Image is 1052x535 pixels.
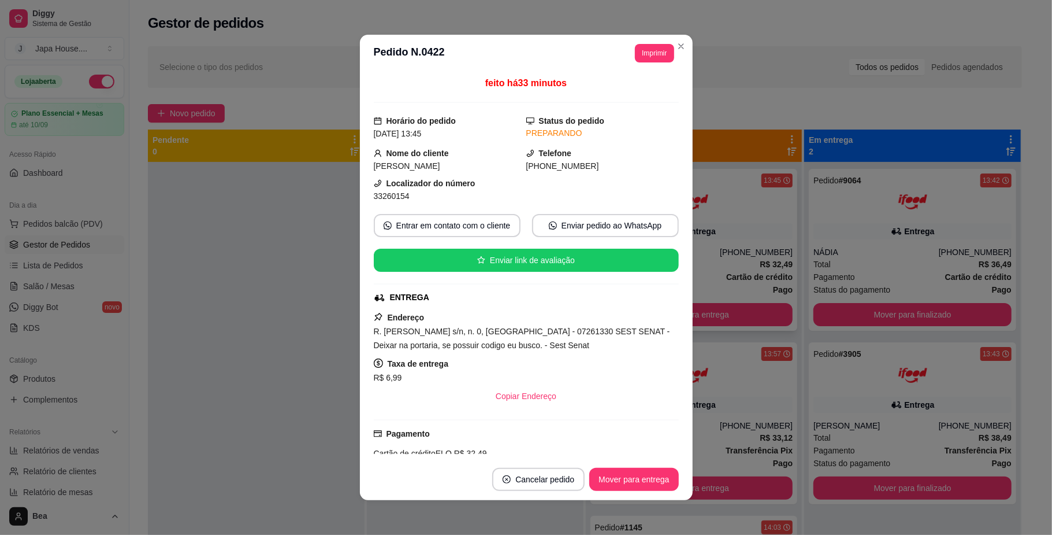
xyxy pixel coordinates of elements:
button: starEnviar link de avaliação [374,249,679,272]
h3: Pedido N. 0422 [374,44,445,62]
span: phone [526,149,534,157]
button: Mover para entrega [589,468,678,491]
span: whats-app [549,222,557,230]
strong: Nome do cliente [386,149,449,158]
span: phone [374,179,382,187]
span: R$ 32,49 [452,449,487,458]
strong: Horário do pedido [386,116,456,126]
div: PREPARANDO [526,127,679,139]
button: whats-appEntrar em contato com o cliente [374,214,521,237]
strong: Localizador do número [386,179,475,188]
span: desktop [526,117,534,125]
span: whats-app [384,222,392,230]
span: dollar [374,359,383,368]
span: feito há 33 minutos [485,78,567,88]
span: 33260154 [374,191,410,201]
span: close-circle [503,475,511,484]
span: [PHONE_NUMBER] [526,161,599,171]
button: Imprimir [635,44,674,62]
span: calendar [374,117,382,125]
strong: Endereço [388,313,425,322]
button: Copiar Endereço [486,385,566,408]
button: Close [672,37,690,56]
span: pushpin [374,312,383,322]
strong: Status do pedido [539,116,605,126]
span: credit-card [374,430,382,438]
div: ENTREGA [390,292,429,304]
strong: Telefone [539,149,572,158]
span: [DATE] 13:45 [374,129,422,138]
span: star [477,256,485,264]
strong: Taxa de entrega [388,359,449,368]
span: R. [PERSON_NAME] s/n, n. 0, [GEOGRAPHIC_DATA] - 07261330 SEST SENAT - Deixar na portaria, se poss... [374,327,670,350]
span: R$ 6,99 [374,373,402,382]
strong: Pagamento [386,429,430,438]
span: Cartão de crédito ELO [374,449,452,458]
span: [PERSON_NAME] [374,161,440,171]
button: whats-appEnviar pedido ao WhatsApp [532,214,679,237]
button: close-circleCancelar pedido [492,468,585,491]
span: user [374,149,382,157]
